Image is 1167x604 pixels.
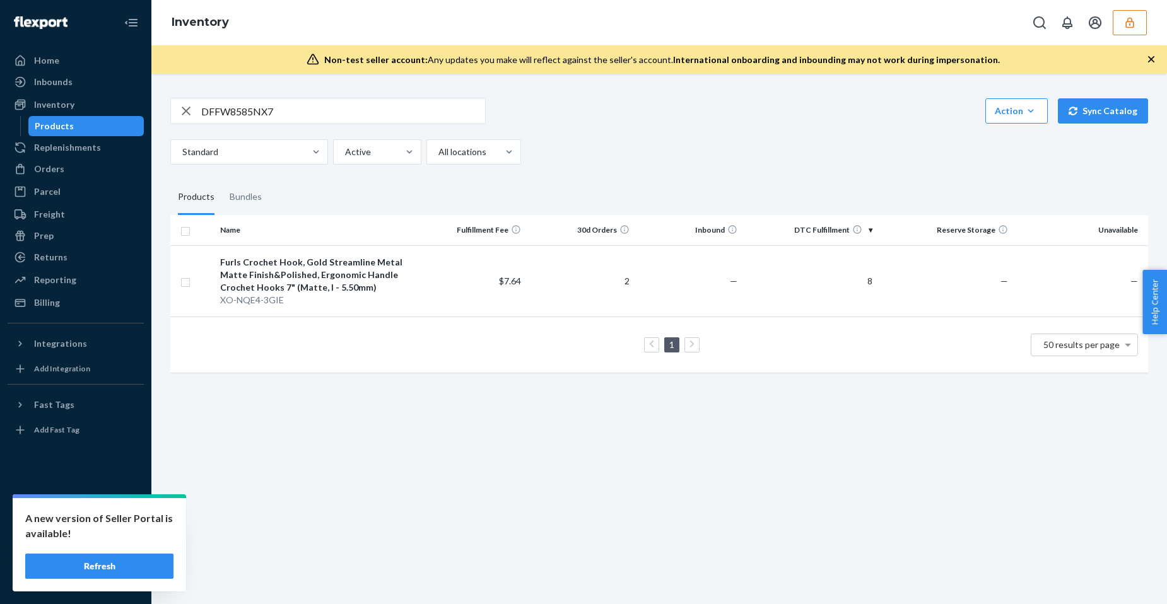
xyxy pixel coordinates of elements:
th: Unavailable [1013,215,1148,245]
div: Products [178,180,214,215]
div: Reporting [34,274,76,286]
div: Inbounds [34,76,73,88]
td: 2 [526,245,634,317]
a: Prep [8,226,144,246]
a: Page 1 is your current page [667,339,677,350]
div: Billing [34,296,60,309]
a: Add Integration [8,359,144,379]
div: Returns [34,251,67,264]
div: Products [35,120,74,132]
div: Action [995,105,1038,117]
input: Active [344,146,345,158]
img: Flexport logo [14,16,67,29]
div: Prep [34,229,54,242]
div: Parcel [34,185,61,198]
button: Open Search Box [1027,10,1052,35]
a: Inventory [8,95,144,115]
th: Inbound [635,215,742,245]
button: Open notifications [1055,10,1080,35]
a: Parcel [8,182,144,202]
span: 50 results per page [1043,339,1120,350]
div: Bundles [230,180,262,215]
input: Search inventory by name or sku [201,98,485,124]
div: Add Fast Tag [34,424,79,435]
button: Action [985,98,1048,124]
input: Standard [181,146,182,158]
span: $7.64 [499,276,521,286]
a: Inbounds [8,72,144,92]
button: Help Center [1142,270,1167,334]
button: Close Navigation [119,10,144,35]
div: Add Integration [34,363,90,374]
a: Orders [8,159,144,179]
button: Open account menu [1082,10,1108,35]
a: Products [28,116,144,136]
span: International onboarding and inbounding may not work during impersonation. [673,54,1000,65]
span: — [730,276,737,286]
div: XO-NQE4-3GIE [220,294,413,306]
th: Fulfillment Fee [418,215,526,245]
button: Sync Catalog [1058,98,1148,124]
button: Integrations [8,334,144,354]
th: Name [215,215,418,245]
button: Give Feedback [8,569,144,589]
p: A new version of Seller Portal is available! [25,511,173,541]
div: Replenishments [34,141,101,154]
div: Integrations [34,337,87,350]
a: Inventory [172,15,229,29]
ol: breadcrumbs [161,4,239,41]
div: Furls Crochet Hook, Gold Streamline Metal Matte Finish&Polished, Ergonomic Handle Crochet Hooks 7... [220,256,413,294]
button: Talk to Support [8,526,144,546]
button: Fast Tags [8,395,144,415]
span: — [1130,276,1138,286]
th: Reserve Storage [877,215,1012,245]
th: DTC Fulfillment [742,215,877,245]
div: Orders [34,163,64,175]
div: Fast Tags [34,398,74,411]
a: Replenishments [8,137,144,158]
th: 30d Orders [526,215,634,245]
a: Home [8,50,144,71]
button: Refresh [25,554,173,579]
a: Freight [8,204,144,224]
iframe: Opens a widget where you can chat to one of our agents [1085,566,1154,598]
span: Non-test seller account: [324,54,428,65]
td: 8 [742,245,877,317]
div: Any updates you make will reflect against the seller's account. [324,54,1000,66]
a: Help Center [8,547,144,567]
a: Reporting [8,270,144,290]
a: Billing [8,293,144,313]
div: Home [34,54,59,67]
a: Add Fast Tag [8,420,144,440]
div: Freight [34,208,65,221]
a: Settings [8,504,144,525]
input: All locations [437,146,438,158]
span: — [1000,276,1008,286]
a: Returns [8,247,144,267]
div: Inventory [34,98,74,111]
